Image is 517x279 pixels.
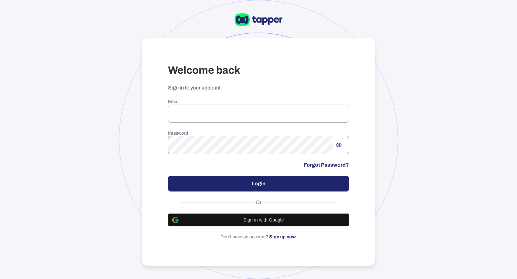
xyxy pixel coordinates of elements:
a: Forgot Password? [304,162,349,168]
button: Show password [333,139,344,151]
span: Sign in with Google [183,217,345,222]
p: Sign in to your account [168,85,349,91]
h3: Welcome back [168,64,349,77]
p: Don’t have an account? . [168,234,349,240]
span: Or [254,199,263,206]
h6: Email [168,99,349,105]
button: Login [168,176,349,191]
a: Sign up now [269,234,296,239]
h6: Password [168,130,349,136]
button: Sign in with Google [168,213,349,226]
